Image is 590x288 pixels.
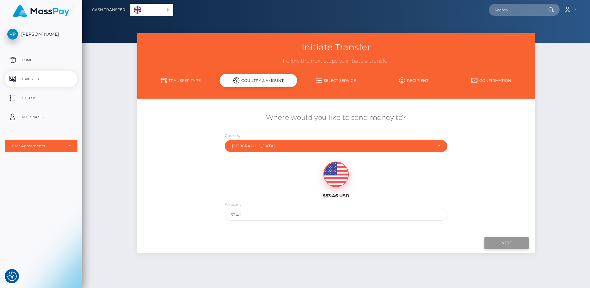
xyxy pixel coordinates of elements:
[225,140,447,152] button: Poland
[142,113,530,123] h5: Where would you like to send money to?
[130,4,173,16] div: Language
[225,202,241,207] label: Amount
[142,57,530,65] h3: Follow the next steps to initiate a transfer
[5,52,77,68] a: Home
[7,74,75,84] p: Transfer
[375,75,453,86] a: Recipient
[324,162,348,187] img: USD.png
[232,144,433,149] div: [GEOGRAPHIC_DATA]
[5,140,77,152] button: User Agreements
[5,71,77,87] a: Transfer
[5,109,77,125] a: User Profile
[130,4,173,16] aside: Language selected: English
[12,144,64,149] div: User Agreements
[131,4,173,16] a: English
[142,41,530,53] h3: Initiate Transfer
[225,133,241,138] label: Country
[13,5,69,17] img: MassPay
[225,209,447,221] input: Amount to send in USD (Maximum: 53.46)
[7,55,75,65] p: Home
[5,90,77,106] a: History
[452,75,530,86] a: Confirmation
[92,3,125,16] a: Cash Transfer
[297,75,375,86] a: Select Service
[5,31,77,37] span: [PERSON_NAME]
[489,4,548,16] input: Search...
[7,272,17,281] button: Consent Preferences
[7,272,17,281] img: Revisit consent button
[286,193,387,199] h6: $53.46 USD
[142,75,220,86] a: Transfer Type
[484,237,529,249] input: Next
[7,112,75,122] p: User Profile
[219,74,297,87] div: Country & Amount
[7,93,75,103] p: History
